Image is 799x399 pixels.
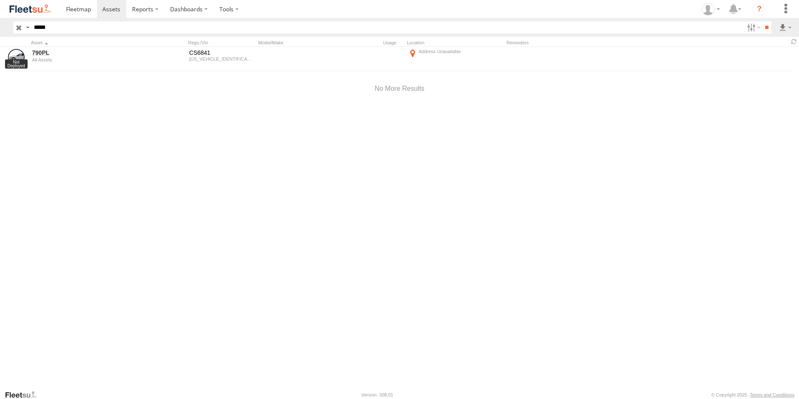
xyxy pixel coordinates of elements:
[8,49,25,66] a: View Asset Details
[337,40,404,46] div: Usage
[32,57,147,62] div: undefined
[778,21,792,33] label: Export results as...
[407,48,503,70] label: Click to View Current Location
[753,3,766,16] i: ?
[188,40,255,46] div: Rego./Vin
[32,49,147,56] a: 790PL
[506,40,640,46] div: Reminders
[711,392,794,397] div: © Copyright 2025 -
[744,21,762,33] label: Search Filter Options
[258,40,333,46] div: Model/Make
[789,38,799,46] span: Refresh
[31,40,148,46] div: Click to Sort
[5,391,43,399] a: Visit our Website
[407,40,503,46] div: Location
[750,392,794,397] a: Terms and Conditions
[8,3,52,15] img: fleetsu-logo-horizontal.svg
[361,392,393,397] div: Version: 308.01
[189,49,254,56] div: CS6841
[24,21,31,33] label: Search Query
[189,56,254,61] div: 3H3V532C8DT140051
[699,3,723,15] div: Cristy Hull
